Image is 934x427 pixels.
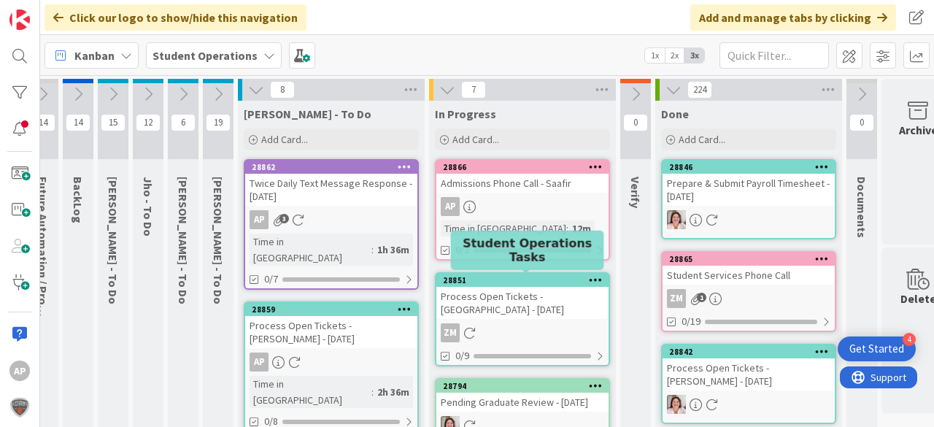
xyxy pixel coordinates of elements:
[849,342,904,356] div: Get Started
[250,376,371,408] div: Time in [GEOGRAPHIC_DATA]
[9,397,30,418] img: avatar
[106,177,120,304] span: Emilie - To Do
[441,220,566,236] div: Time in [GEOGRAPHIC_DATA]
[436,380,609,393] div: 28794
[435,107,496,121] span: In Progress
[371,384,374,400] span: :
[374,242,413,258] div: 1h 36m
[663,210,835,229] div: EW
[566,220,568,236] span: :
[628,177,643,208] span: Verify
[457,236,598,263] h5: Student Operations Tasks
[31,114,55,131] span: 14
[443,381,609,391] div: 28794
[661,107,689,121] span: Done
[697,293,706,302] span: 1
[153,48,258,63] b: Student Operations
[436,274,609,287] div: 28851
[461,81,486,99] span: 7
[436,161,609,193] div: 28866Admissions Phone Call - Saafir
[663,253,835,266] div: 28865
[903,333,916,346] div: 4
[374,384,413,400] div: 2h 36m
[663,161,835,206] div: 28846Prepare & Submit Payroll Timesheet - [DATE]
[436,197,609,216] div: AP
[663,161,835,174] div: 28846
[623,114,648,131] span: 0
[245,303,417,316] div: 28859
[141,177,155,236] span: Jho - To Do
[245,353,417,372] div: AP
[663,358,835,391] div: Process Open Tickets - [PERSON_NAME] - [DATE]
[687,81,712,99] span: 224
[9,361,30,381] div: AP
[679,133,725,146] span: Add Card...
[101,114,126,131] span: 15
[264,272,278,287] span: 0/7
[252,162,417,172] div: 28862
[250,210,269,229] div: AP
[36,177,50,375] span: Future Automation / Process Building
[74,47,115,64] span: Kanban
[663,345,835,391] div: 28842Process Open Tickets - [PERSON_NAME] - [DATE]
[667,289,686,308] div: ZM
[663,345,835,358] div: 28842
[684,48,704,63] span: 3x
[436,174,609,193] div: Admissions Phone Call - Saafir
[667,210,686,229] img: EW
[9,9,30,30] img: Visit kanbanzone.com
[171,114,196,131] span: 6
[663,253,835,285] div: 28865Student Services Phone Call
[245,210,417,229] div: AP
[371,242,374,258] span: :
[250,234,371,266] div: Time in [GEOGRAPHIC_DATA]
[436,287,609,319] div: Process Open Tickets - [GEOGRAPHIC_DATA] - [DATE]
[211,177,225,304] span: Eric - To Do
[250,353,269,372] div: AP
[452,133,499,146] span: Add Card...
[663,395,835,414] div: EW
[849,114,874,131] span: 0
[663,289,835,308] div: ZM
[669,162,835,172] div: 28846
[441,197,460,216] div: AP
[252,304,417,315] div: 28859
[436,393,609,412] div: Pending Graduate Review - [DATE]
[690,4,896,31] div: Add and manage tabs by clicking
[719,42,829,69] input: Quick Filter...
[176,177,190,304] span: Zaida - To Do
[669,347,835,357] div: 28842
[270,81,295,99] span: 8
[443,275,609,285] div: 28851
[436,380,609,412] div: 28794Pending Graduate Review - [DATE]
[443,162,609,172] div: 28866
[136,114,161,131] span: 12
[279,214,289,223] span: 3
[854,177,869,238] span: Documents
[667,395,686,414] img: EW
[669,254,835,264] div: 28865
[838,336,916,361] div: Open Get Started checklist, remaining modules: 4
[245,316,417,348] div: Process Open Tickets - [PERSON_NAME] - [DATE]
[436,274,609,319] div: 28851Process Open Tickets - [GEOGRAPHIC_DATA] - [DATE]
[45,4,306,31] div: Click our logo to show/hide this navigation
[245,174,417,206] div: Twice Daily Text Message Response - [DATE]
[244,107,371,121] span: Amanda - To Do
[645,48,665,63] span: 1x
[436,161,609,174] div: 28866
[206,114,231,131] span: 19
[436,323,609,342] div: ZM
[245,161,417,174] div: 28862
[245,303,417,348] div: 28859Process Open Tickets - [PERSON_NAME] - [DATE]
[455,348,469,363] span: 0/9
[665,48,684,63] span: 2x
[682,314,700,329] span: 0/19
[66,114,90,131] span: 14
[663,174,835,206] div: Prepare & Submit Payroll Timesheet - [DATE]
[663,266,835,285] div: Student Services Phone Call
[71,177,85,223] span: BackLog
[441,323,460,342] div: ZM
[261,133,308,146] span: Add Card...
[245,161,417,206] div: 28862Twice Daily Text Message Response - [DATE]
[31,2,66,20] span: Support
